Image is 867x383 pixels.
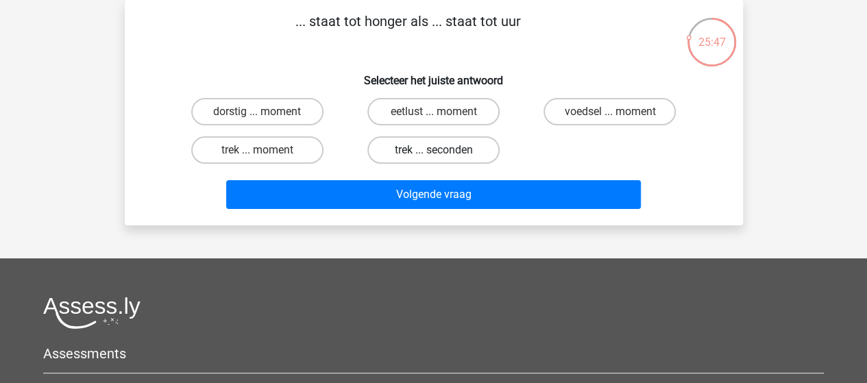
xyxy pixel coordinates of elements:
[226,180,641,209] button: Volgende vraag
[367,136,500,164] label: trek ... seconden
[544,98,676,125] label: voedsel ... moment
[191,98,323,125] label: dorstig ... moment
[147,11,670,52] p: ... staat tot honger als ... staat tot uur
[43,297,141,329] img: Assessly logo
[43,345,824,362] h5: Assessments
[686,16,737,51] div: 25:47
[367,98,500,125] label: eetlust ... moment
[147,63,721,87] h6: Selecteer het juiste antwoord
[191,136,323,164] label: trek ... moment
